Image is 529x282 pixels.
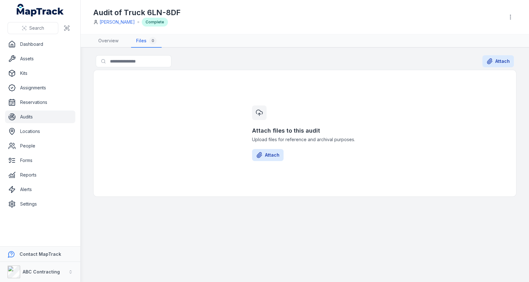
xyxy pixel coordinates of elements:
[8,22,58,34] button: Search
[5,96,75,109] a: Reservations
[252,136,358,143] span: Upload files for reference and archival purposes.
[93,8,181,18] h1: Audit of Truck 6LN-8DF
[17,4,64,16] a: MapTrack
[482,55,514,67] button: Attach
[252,149,284,161] button: Attach
[5,198,75,210] a: Settings
[5,111,75,123] a: Audits
[142,18,168,27] div: Complete
[29,25,44,31] span: Search
[252,126,358,135] h3: Attach files to this audit
[5,183,75,196] a: Alerts
[100,19,135,25] a: [PERSON_NAME]
[5,38,75,51] a: Dashboard
[5,140,75,152] a: People
[131,34,162,48] a: Files0
[5,125,75,138] a: Locations
[5,67,75,80] a: Kits
[5,169,75,181] a: Reports
[20,251,61,257] strong: Contact MapTrack
[5,52,75,65] a: Assets
[5,154,75,167] a: Forms
[23,269,60,274] strong: ABC Contracting
[93,34,124,48] a: Overview
[149,37,157,45] div: 0
[5,81,75,94] a: Assignments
